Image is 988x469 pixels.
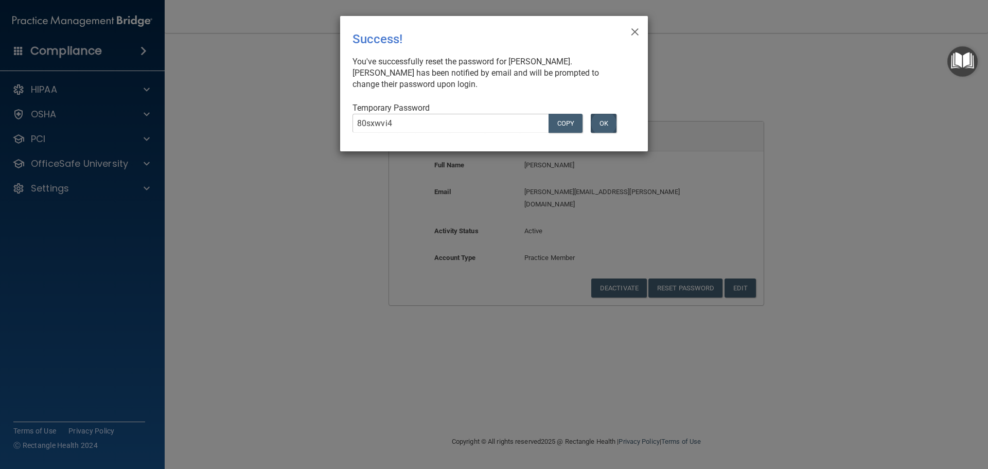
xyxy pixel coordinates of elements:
[810,396,976,437] iframe: Drift Widget Chat Controller
[352,24,593,54] div: Success!
[630,20,640,41] span: ×
[549,114,583,133] button: COPY
[947,46,978,77] button: Open Resource Center
[352,103,430,113] span: Temporary Password
[352,56,627,90] div: You've successfully reset the password for [PERSON_NAME]. [PERSON_NAME] has been notified by emai...
[591,114,616,133] button: OK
